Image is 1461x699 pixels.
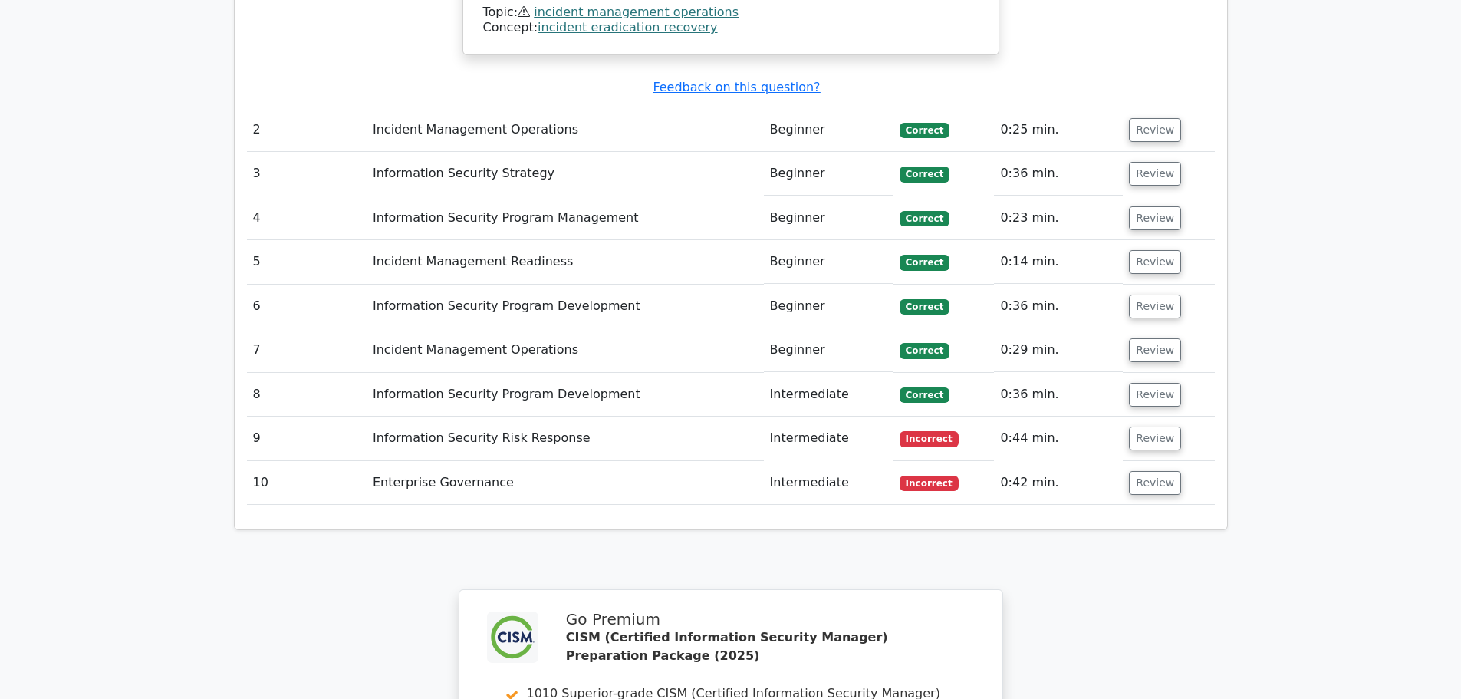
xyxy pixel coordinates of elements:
span: Correct [900,343,949,358]
button: Review [1129,471,1181,495]
span: Incorrect [900,476,959,491]
td: Intermediate [764,373,893,417]
td: 6 [247,285,367,328]
button: Review [1129,295,1181,318]
span: Correct [900,167,949,182]
td: Information Security Program Management [367,196,764,240]
td: 5 [247,240,367,284]
td: Beginner [764,285,893,328]
button: Review [1129,250,1181,274]
td: 2 [247,108,367,152]
span: Correct [900,123,949,138]
a: incident management operations [534,5,739,19]
a: Feedback on this question? [653,80,820,94]
td: Information Security Risk Response [367,417,764,460]
td: Beginner [764,196,893,240]
button: Review [1129,206,1181,230]
td: Information Security Program Development [367,285,764,328]
td: Intermediate [764,417,893,460]
td: Information Security Program Development [367,373,764,417]
a: incident eradication recovery [538,20,718,35]
td: 9 [247,417,367,460]
div: Concept: [483,20,979,36]
td: Beginner [764,328,893,372]
td: 4 [247,196,367,240]
span: Correct [900,387,949,403]
td: Enterprise Governance [367,461,764,505]
td: 0:44 min. [994,417,1123,460]
div: Topic: [483,5,979,21]
td: 0:29 min. [994,328,1123,372]
button: Review [1129,118,1181,142]
span: Correct [900,299,949,315]
button: Review [1129,338,1181,362]
td: 0:36 min. [994,152,1123,196]
td: Incident Management Readiness [367,240,764,284]
td: Intermediate [764,461,893,505]
td: 3 [247,152,367,196]
button: Review [1129,383,1181,407]
td: 0:42 min. [994,461,1123,505]
span: Correct [900,211,949,226]
td: Beginner [764,108,893,152]
button: Review [1129,427,1181,450]
td: 0:36 min. [994,285,1123,328]
td: 7 [247,328,367,372]
td: Information Security Strategy [367,152,764,196]
td: Incident Management Operations [367,328,764,372]
td: 0:36 min. [994,373,1123,417]
td: Beginner [764,152,893,196]
button: Review [1129,162,1181,186]
td: Incident Management Operations [367,108,764,152]
td: 0:14 min. [994,240,1123,284]
td: Beginner [764,240,893,284]
span: Incorrect [900,431,959,447]
span: Correct [900,255,949,270]
td: 0:25 min. [994,108,1123,152]
td: 10 [247,461,367,505]
td: 0:23 min. [994,196,1123,240]
td: 8 [247,373,367,417]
